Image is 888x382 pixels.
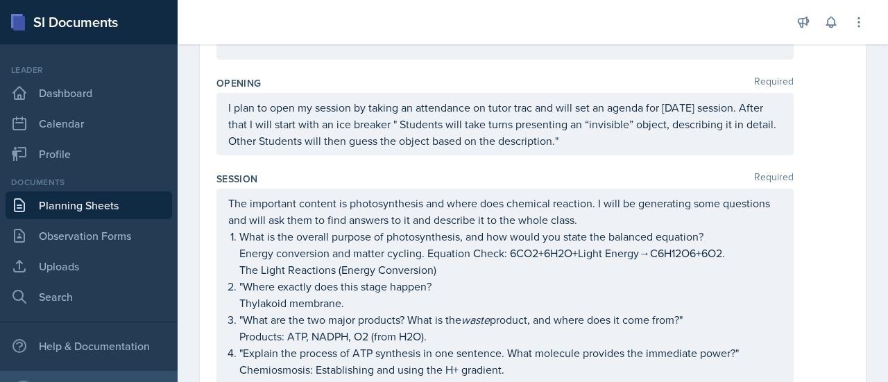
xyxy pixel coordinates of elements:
a: Observation Forms [6,222,172,250]
a: Calendar [6,110,172,137]
p: I plan to open my session by taking an attendance on tutor trac and will set an agenda for [DATE]... [228,99,782,149]
p: "Explain the process of ATP synthesis in one sentence. What molecule provides the immediate power?" [239,345,782,361]
a: Search [6,283,172,311]
a: Dashboard [6,79,172,107]
p: Chemiosmosis: Establishing and using the H+ gradient. [239,361,782,378]
a: Uploads [6,252,172,280]
a: Profile [6,140,172,168]
p: The Light Reactions (Energy Conversion) [239,261,782,278]
p: "Where exactly does this stage happen? [239,278,782,295]
p: "What are the two major products? What is the product, and where does it come from?" [239,311,782,328]
div: Help & Documentation [6,332,172,360]
label: Session [216,172,257,186]
em: waste [461,312,490,327]
div: Documents [6,176,172,189]
p: Energy conversion and matter cycling. Equation Check: 6CO2​+6H2​O+Light Energy→C6​H12​O6​+6O2​. [239,245,782,261]
span: Required [754,76,794,90]
a: Planning Sheets [6,191,172,219]
p: Thylakoid membrane. [239,295,782,311]
p: What is the overall purpose of photosynthesis, and how would you state the balanced equation? [239,228,782,245]
p: The important content is photosynthesis and where does chemical reaction. I will be generating so... [228,195,782,228]
span: Required [754,172,794,186]
div: Leader [6,64,172,76]
label: Opening [216,76,261,90]
p: Products: ATP, NADPH, O2​ (from H2​O). [239,328,782,345]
